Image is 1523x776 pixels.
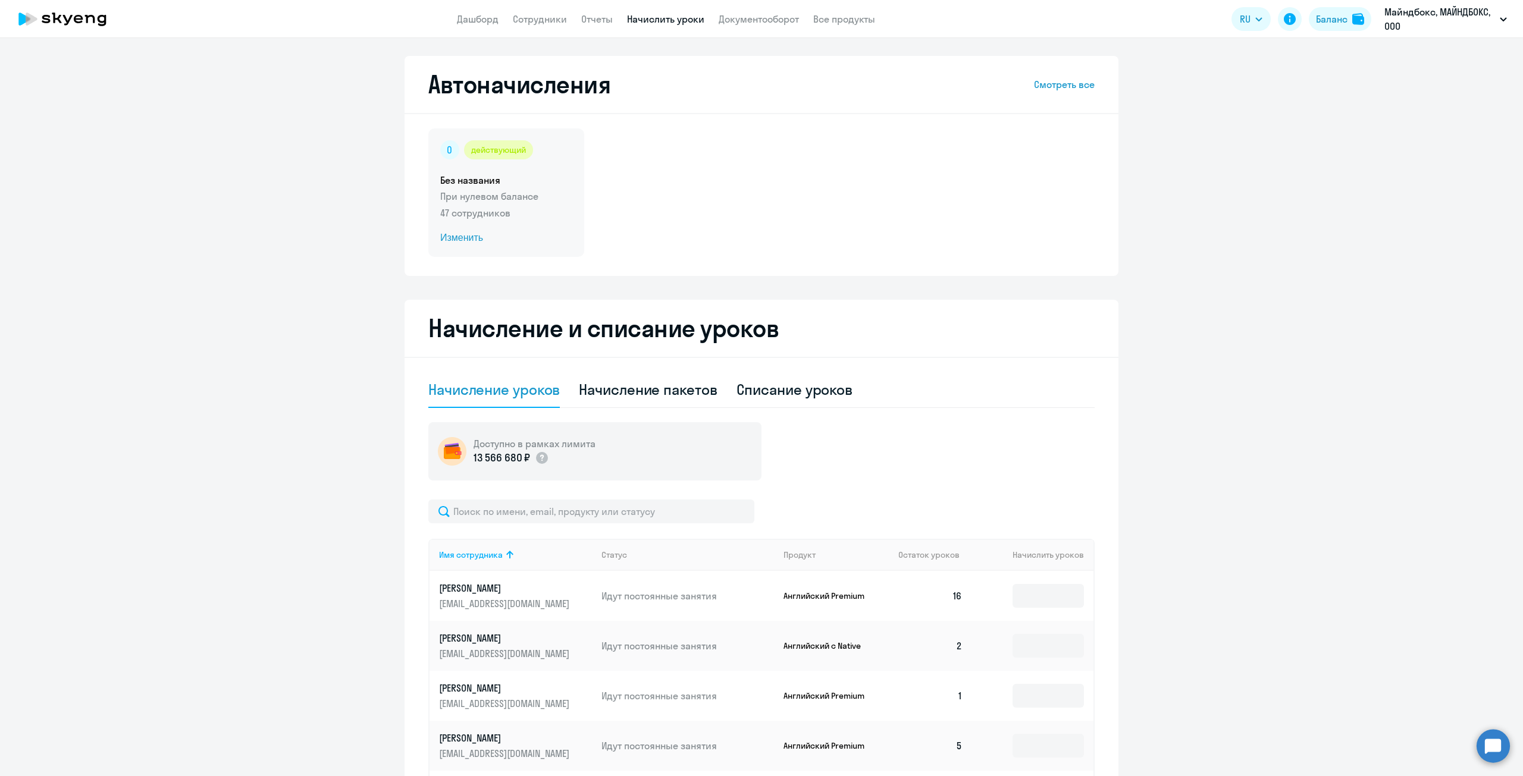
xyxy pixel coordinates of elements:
img: balance [1352,13,1364,25]
p: Идут постоянные занятия [601,739,774,752]
p: [PERSON_NAME] [439,632,572,645]
p: Идут постоянные занятия [601,589,774,602]
p: Идут постоянные занятия [601,689,774,702]
span: Остаток уроков [898,549,960,560]
p: Английский Premium [784,590,873,601]
p: [PERSON_NAME] [439,582,572,595]
img: wallet-circle.png [438,437,466,466]
p: [PERSON_NAME] [439,681,572,695]
div: Списание уроков [737,380,853,399]
button: Балансbalance [1309,7,1371,31]
h5: Без названия [440,174,572,187]
div: Начисление пакетов [579,380,717,399]
h5: Доступно в рамках лимита [474,437,596,450]
a: Сотрудники [513,13,567,25]
p: [EMAIL_ADDRESS][DOMAIN_NAME] [439,597,572,610]
td: 2 [889,621,972,671]
th: Начислить уроков [972,539,1093,571]
p: [PERSON_NAME] [439,731,572,744]
div: Имя сотрудника [439,549,592,560]
td: 5 [889,721,972,771]
input: Поиск по имени, email, продукту или статусу [428,499,754,523]
p: Майндбокс, МАЙНДБОКС, ООО [1384,5,1495,33]
p: 47 сотрудников [440,206,572,220]
div: Статус [601,549,774,560]
button: Майндбокс, МАЙНДБОКС, ООО [1378,5,1513,33]
div: действующий [464,140,533,159]
span: Изменить [440,231,572,245]
a: [PERSON_NAME][EMAIL_ADDRESS][DOMAIN_NAME] [439,731,592,760]
span: RU [1240,12,1251,26]
a: Смотреть все [1034,77,1095,92]
p: [EMAIL_ADDRESS][DOMAIN_NAME] [439,747,572,760]
div: Статус [601,549,627,560]
p: 13 566 680 ₽ [474,450,530,466]
a: [PERSON_NAME][EMAIL_ADDRESS][DOMAIN_NAME] [439,681,592,710]
p: Английский Premium [784,690,873,701]
p: [EMAIL_ADDRESS][DOMAIN_NAME] [439,647,572,660]
div: Продукт [784,549,889,560]
p: Английский Premium [784,740,873,751]
div: Имя сотрудника [439,549,503,560]
p: Английский с Native [784,640,873,651]
a: Дашборд [457,13,499,25]
div: Продукт [784,549,816,560]
a: [PERSON_NAME][EMAIL_ADDRESS][DOMAIN_NAME] [439,582,592,610]
a: Документооборот [719,13,799,25]
div: Баланс [1316,12,1347,26]
a: Отчеты [581,13,613,25]
button: RU [1231,7,1271,31]
a: Все продукты [813,13,875,25]
h2: Автоначисления [428,70,610,99]
td: 16 [889,571,972,621]
h2: Начисление и списание уроков [428,314,1095,343]
p: Идут постоянные занятия [601,639,774,652]
p: [EMAIL_ADDRESS][DOMAIN_NAME] [439,697,572,710]
td: 1 [889,671,972,721]
div: Начисление уроков [428,380,560,399]
div: Остаток уроков [898,549,972,560]
p: При нулевом балансе [440,189,572,203]
a: Начислить уроки [627,13,704,25]
a: [PERSON_NAME][EMAIL_ADDRESS][DOMAIN_NAME] [439,632,592,660]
